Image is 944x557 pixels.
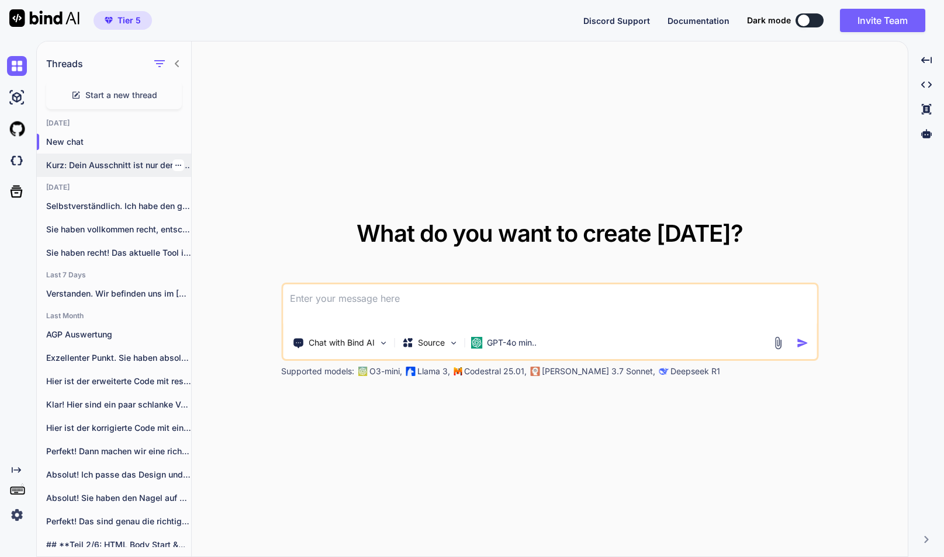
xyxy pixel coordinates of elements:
img: Bind AI [9,9,79,27]
h2: Last 7 Days [37,270,191,280]
span: Documentation [668,16,729,26]
p: Selbstverständlich. Ich habe den gesamten Code überprüft,... [46,200,191,212]
p: Supported models: [281,365,354,377]
button: premiumTier 5 [94,11,152,30]
button: Invite Team [840,9,925,32]
img: claude [530,367,540,376]
p: Hier ist der korrigierte Code mit einem... [46,422,191,434]
img: icon [796,337,808,349]
img: claude [659,367,668,376]
img: Llama2 [406,367,415,376]
button: Documentation [668,15,729,27]
p: GPT-4o min.. [487,337,537,349]
p: Sie haben vollkommen recht, entschuldigen Sie bitte.... [46,224,191,235]
span: Start a new thread [85,89,157,101]
img: ai-studio [7,88,27,107]
img: darkCloudIdeIcon [7,151,27,170]
p: ## **Teil 2/6: HTML Body Start &... [46,539,191,551]
img: Mistral-AI [454,367,462,375]
p: AGP Auswertung [46,329,191,340]
h2: [DATE] [37,119,191,128]
img: attachment [771,336,784,350]
p: Absolut! Ich passe das Design und die... [46,469,191,481]
p: Chat with Bind AI [309,337,375,349]
img: chat [7,56,27,76]
p: Kurz: Dein Ausschnitt ist nur der mittlere... [46,159,191,171]
img: Pick Tools [378,338,388,348]
span: Discord Support [583,16,650,26]
img: settings [7,505,27,525]
p: Source [418,337,445,349]
span: What do you want to create [DATE]? [357,219,743,248]
p: [PERSON_NAME] 3.7 Sonnet, [542,365,655,377]
img: GPT-4o mini [471,337,482,349]
p: Sie haben recht! Das aktuelle Tool ist... [46,247,191,259]
p: Klar! Hier sind ein paar schlanke Varianten,... [46,399,191,410]
h2: Last Month [37,311,191,321]
p: Perfekt! Dann machen wir eine richtig ausführliche,... [46,445,191,457]
p: Hier ist der erweiterte Code mit responsiven... [46,375,191,387]
p: Perfekt! Das sind genau die richtigen Feinschliffe.... [46,516,191,527]
p: Codestral 25.01, [464,365,527,377]
button: Discord Support [583,15,650,27]
p: New chat [46,136,191,148]
p: Verstanden. Wir befinden uns im [DATE].... [46,288,191,300]
img: premium [105,17,113,24]
span: Dark mode [747,15,791,26]
p: Llama 3, [417,365,450,377]
span: Tier 5 [117,15,141,26]
p: Exzellenter Punkt. Sie haben absolut recht. Das... [46,352,191,364]
img: githubLight [7,119,27,139]
p: Absolut! Sie haben den Nagel auf den... [46,492,191,504]
p: Deepseek R1 [670,365,720,377]
h1: Threads [46,57,83,71]
h2: [DATE] [37,183,191,192]
p: O3-mini, [369,365,402,377]
img: GPT-4 [358,367,367,376]
img: Pick Models [448,338,458,348]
